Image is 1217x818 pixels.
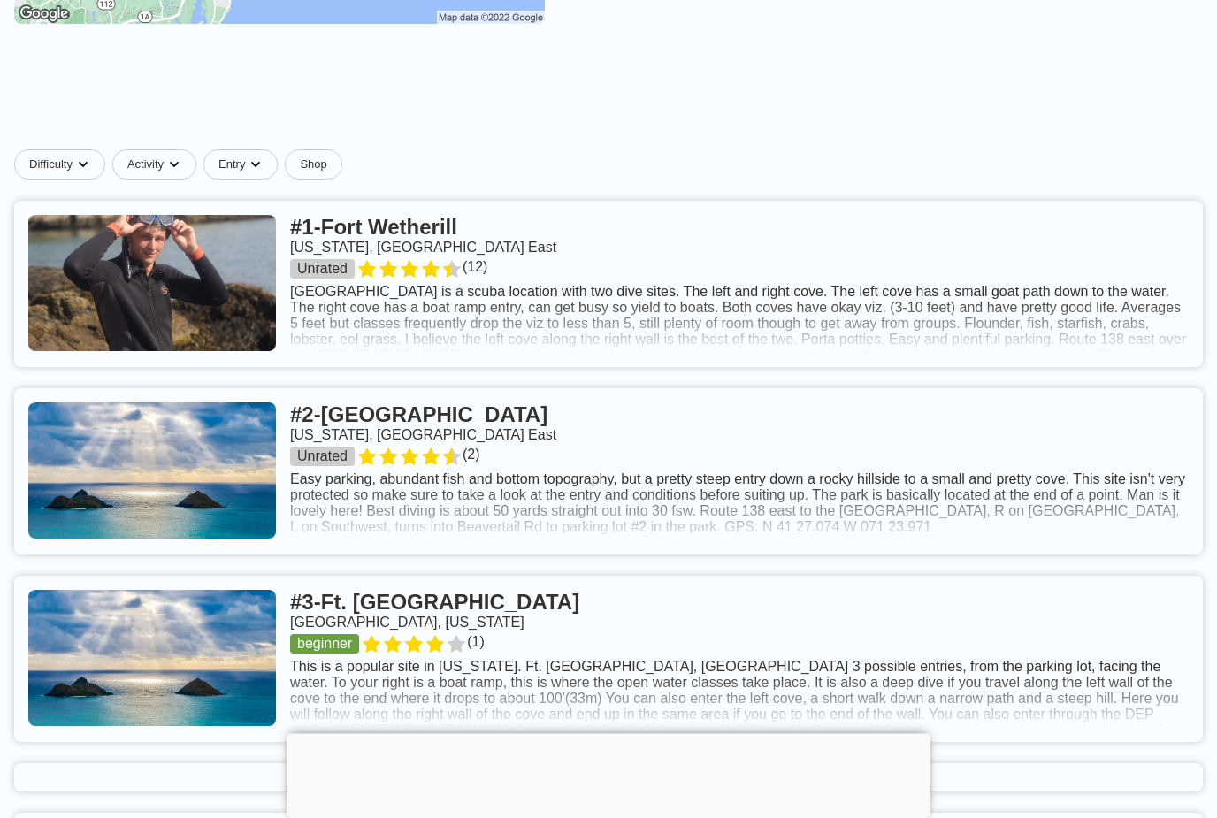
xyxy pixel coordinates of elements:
button: Activitydropdown caret [112,150,203,180]
span: Entry [218,158,245,172]
img: dropdown caret [249,158,263,172]
iframe: Advertisement [287,734,930,814]
iframe: Advertisement [180,57,1037,136]
img: dropdown caret [76,158,90,172]
button: Difficultydropdown caret [14,150,112,180]
button: Entrydropdown caret [203,150,285,180]
span: Difficulty [29,158,73,172]
span: Activity [127,158,164,172]
img: dropdown caret [167,158,181,172]
a: Shop [285,150,341,180]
